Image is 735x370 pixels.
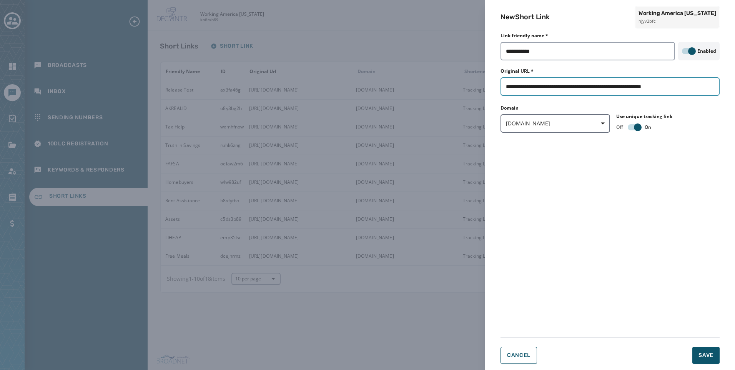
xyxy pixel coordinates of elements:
[501,68,534,74] label: Original URL *
[501,347,537,364] button: Cancel
[501,114,610,133] button: [DOMAIN_NAME]
[501,105,610,111] label: Domain
[507,352,530,358] span: Cancel
[506,120,605,127] span: [DOMAIN_NAME]
[697,48,716,54] label: Enabled
[501,12,550,22] h2: New Short Link
[645,124,651,130] span: On
[616,124,623,130] span: Off
[639,10,716,17] span: Working America [US_STATE]
[698,352,713,359] span: Save
[692,347,720,364] button: Save
[616,113,672,120] label: Use unique tracking link
[639,18,716,25] span: hjyv3bfc
[501,33,548,39] label: Link friendly name *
